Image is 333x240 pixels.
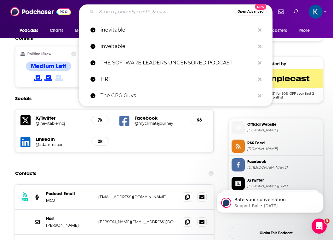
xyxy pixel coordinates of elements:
[229,69,323,99] a: SimpleCast Deal: Use Code: PODCHASER for 50% OFF your first 2 months!
[255,4,266,10] span: New
[79,22,273,38] a: inevitable
[100,55,255,71] p: THE SOFTWARE LEADERS UNCENSORED PODCAST
[27,52,51,56] h2: Political Skew
[15,25,46,37] button: open menu
[247,159,320,165] span: Facebook
[100,38,255,55] p: inveitable
[46,223,93,228] p: [PERSON_NAME]
[291,6,301,17] a: Show notifications dropdown
[36,136,86,142] h5: LinkedIn
[79,55,273,71] a: THE SOFTWARE LEADERS UNCENSORED PODCAST
[36,121,86,126] a: @inevitablemcj
[135,115,186,121] h5: Facebook
[207,179,333,223] iframe: Intercom notifications message
[295,25,318,37] button: open menu
[31,62,66,70] h4: Medium Left
[229,61,323,67] div: Hosted by
[21,197,28,202] h3: RSS
[96,7,235,17] input: Search podcasts, credits, & more...
[79,87,273,104] a: The CPG Guys
[100,87,255,104] p: The CPG Guys
[75,26,97,35] span: Monitoring
[15,93,32,105] h2: Socials
[98,219,178,225] p: [PERSON_NAME][EMAIL_ADDRESS][DOMAIN_NAME]
[15,167,36,179] h2: Contacts
[309,5,323,19] button: Show profile menu
[100,71,255,87] p: HRT
[247,165,320,170] span: https://www.facebook.com/myclimatejourney
[196,117,203,123] h5: 96
[36,142,86,147] a: @adammstein
[46,191,93,196] p: Podcast Email
[46,25,67,37] a: Charts
[100,22,255,38] p: inevitable
[309,5,323,19] span: Logged in as kristen42280
[232,158,320,171] a: Facebook[URL][DOMAIN_NAME]
[247,128,320,133] span: mcj.vc
[309,5,323,19] img: User Profile
[238,10,264,13] span: Open Advanced
[324,219,330,224] span: 3
[232,121,320,134] a: Official Website[DOMAIN_NAME]
[97,139,104,144] h5: 2k
[79,38,273,55] a: inveitable
[97,117,104,123] h5: 7k
[247,122,320,127] span: Official Website
[235,8,267,15] button: Open AdvancedNew
[229,227,323,239] button: Claim This Podcast
[50,26,63,35] span: Charts
[247,177,320,183] span: X/Twitter
[299,26,310,35] span: More
[46,216,93,221] p: Host
[247,147,320,151] span: feeds.simplecast.com
[135,121,186,126] a: @myclimatejourney
[232,140,320,153] a: RSS Feed[DOMAIN_NAME]
[229,88,323,99] span: Use Code: PODCHASER for 50% OFF your first 2 months!
[36,115,86,121] h5: X/Twitter
[232,177,320,190] a: X/Twitter[DOMAIN_NAME][URL]
[276,6,286,17] a: Show notifications dropdown
[98,194,178,200] p: [EMAIL_ADDRESS][DOMAIN_NAME]
[312,219,327,234] iframe: Intercom live chat
[79,71,273,87] a: HRT
[10,6,71,18] img: Podchaser - Follow, Share and Rate Podcasts
[253,25,296,37] button: open menu
[79,4,273,19] div: Search podcasts, credits, & more...
[20,26,38,35] span: Podcasts
[46,198,93,203] p: MCJ
[229,69,323,88] img: SimpleCast Deal: Use Code: PODCHASER for 50% OFF your first 2 months!
[70,25,105,37] button: open menu
[247,140,320,146] span: RSS Feed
